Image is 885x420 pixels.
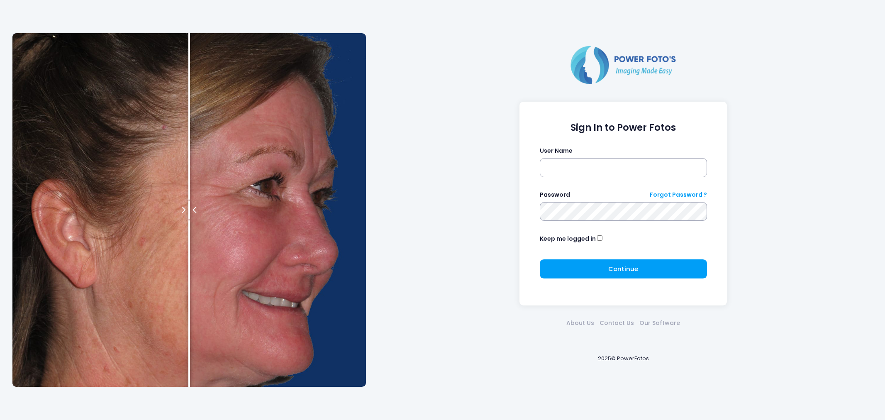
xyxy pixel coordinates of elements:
[597,319,637,327] a: Contact Us
[540,234,596,243] label: Keep me logged in
[540,122,707,133] h1: Sign In to Power Fotos
[540,190,570,199] label: Password
[540,259,707,278] button: Continue
[540,147,573,155] label: User Name
[374,341,873,376] div: 2025© PowerFotos
[567,44,679,85] img: Logo
[608,264,638,273] span: Continue
[650,190,707,199] a: Forgot Password ?
[564,319,597,327] a: About Us
[637,319,683,327] a: Our Software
